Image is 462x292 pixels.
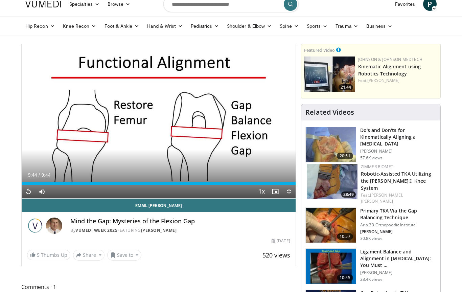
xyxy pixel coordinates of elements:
p: [PERSON_NAME] [360,270,436,276]
a: Shoulder & Elbow [223,20,276,33]
span: 10:55 [337,275,353,282]
img: Avatar [46,218,62,234]
span: 9:44 [41,173,50,178]
a: [PERSON_NAME] [361,199,393,204]
img: howell_knee_1.png.150x105_q85_crop-smart_upscale.jpg [306,128,356,163]
span: 28:49 [341,192,356,198]
a: Business [362,20,397,33]
span: 20:51 [337,153,353,160]
div: Progress Bar [22,182,296,185]
a: Spine [276,20,302,33]
p: Aria 3B Orthopaedic Institute [360,223,436,228]
a: Sports [303,20,332,33]
button: Mute [35,185,49,199]
button: Exit Fullscreen [282,185,296,199]
a: 20:51 Do's and Don'ts for Kinematically Aligning a [MEDICAL_DATA] [PERSON_NAME] 57.6K views [305,127,436,163]
a: [PERSON_NAME], [370,193,403,198]
img: 242016_0004_1.png.150x105_q85_crop-smart_upscale.jpg [306,249,356,284]
div: [DATE] [272,238,290,244]
a: Vumedi Week 2025 [75,228,117,233]
span: / [39,173,40,178]
h3: Primary TKA Via the Gap Balancing Technique [360,208,436,221]
small: Featured Video [304,47,335,53]
img: 85482610-0380-4aae-aa4a-4a9be0c1a4f1.150x105_q85_crop-smart_upscale.jpg [304,57,355,92]
div: By FEATURING [70,228,290,234]
span: 10:57 [337,233,353,240]
span: 9:44 [28,173,37,178]
a: Trauma [331,20,362,33]
div: Feat. [361,193,435,205]
img: 8628d054-67c0-4db7-8e0b-9013710d5e10.150x105_q85_crop-smart_upscale.jpg [307,164,357,200]
a: [PERSON_NAME] [367,78,399,84]
a: 10:55 Ligament Balance and Alignment in [MEDICAL_DATA]: You Must … [PERSON_NAME] 28.4K views [305,249,436,285]
div: Feat. [358,78,438,84]
p: 28.4K views [360,277,383,283]
p: [PERSON_NAME] [360,229,436,235]
a: Pediatrics [187,20,223,33]
button: Share [73,250,105,261]
video-js: Video Player [22,45,296,199]
p: [PERSON_NAME] [360,149,436,154]
button: Save to [107,250,142,261]
a: Robotic-Assisted TKA Utilizing the [PERSON_NAME]® Knee System [361,171,431,192]
a: [PERSON_NAME] [141,228,177,233]
a: 28:49 [307,164,357,200]
span: 21:44 [339,85,353,91]
h3: Ligament Balance and Alignment in [MEDICAL_DATA]: You Must … [360,249,436,269]
a: 10:57 Primary TKA Via the Gap Balancing Technique Aria 3B Orthopaedic Institute [PERSON_NAME] 30.... [305,208,436,244]
p: 57.6K views [360,156,383,161]
img: VuMedi Logo [25,1,61,8]
a: 21:44 [304,57,355,92]
a: 5 Thumbs Up [27,250,70,261]
p: 30.8K views [360,236,383,242]
a: Zimmer Biomet [361,164,393,170]
a: Kinematic Alignment using Robotics Technology [358,64,421,77]
button: Enable picture-in-picture mode [269,185,282,199]
span: 5 [37,252,40,259]
span: Comments 1 [21,283,296,292]
a: Hip Recon [21,20,59,33]
button: Playback Rate [255,185,269,199]
a: Foot & Ankle [100,20,143,33]
button: Replay [22,185,35,199]
img: Vumedi Week 2025 [27,218,43,234]
a: Knee Recon [59,20,100,33]
a: Johnson & Johnson MedTech [358,57,422,63]
h4: Mind the Gap: Mysteries of the Flexion Gap [70,218,290,225]
img: 761519_3.png.150x105_q85_crop-smart_upscale.jpg [306,208,356,243]
span: 520 views [262,251,290,260]
a: Hand & Wrist [143,20,187,33]
a: Email [PERSON_NAME] [22,199,296,212]
h3: Do's and Don'ts for Kinematically Aligning a [MEDICAL_DATA] [360,127,436,148]
h4: Related Videos [305,109,354,117]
